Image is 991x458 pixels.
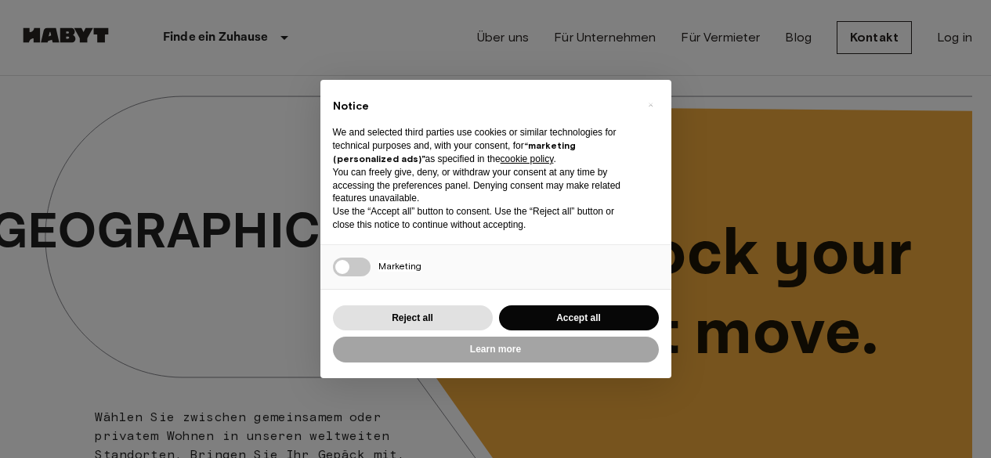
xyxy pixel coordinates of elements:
[333,139,576,164] strong: “marketing (personalized ads)”
[648,96,653,114] span: ×
[499,305,659,331] button: Accept all
[378,260,421,272] span: Marketing
[638,92,664,117] button: Close this notice
[501,153,554,164] a: cookie policy
[333,337,659,362] button: Learn more
[333,205,634,232] p: Use the “Accept all” button to consent. Use the “Reject all” button or close this notice to conti...
[333,99,634,114] h2: Notice
[333,305,493,331] button: Reject all
[333,166,634,205] p: You can freely give, deny, or withdraw your consent at any time by accessing the preferences pane...
[333,126,634,165] p: We and selected third parties use cookies or similar technologies for technical purposes and, wit...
